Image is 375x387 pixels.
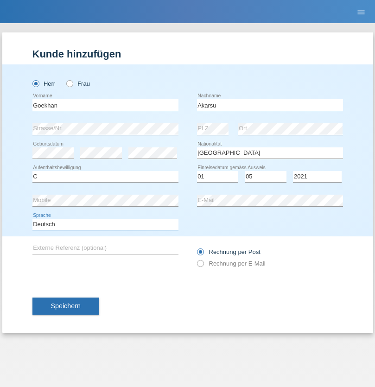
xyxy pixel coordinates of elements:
label: Rechnung per E-Mail [197,260,266,267]
label: Herr [32,80,56,87]
a: menu [352,9,370,14]
label: Frau [66,80,90,87]
input: Herr [32,80,38,86]
input: Rechnung per E-Mail [197,260,203,272]
i: menu [356,7,366,17]
h1: Kunde hinzufügen [32,48,343,60]
span: Speichern [51,302,81,310]
button: Speichern [32,298,99,315]
label: Rechnung per Post [197,248,261,255]
input: Frau [66,80,72,86]
input: Rechnung per Post [197,248,203,260]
